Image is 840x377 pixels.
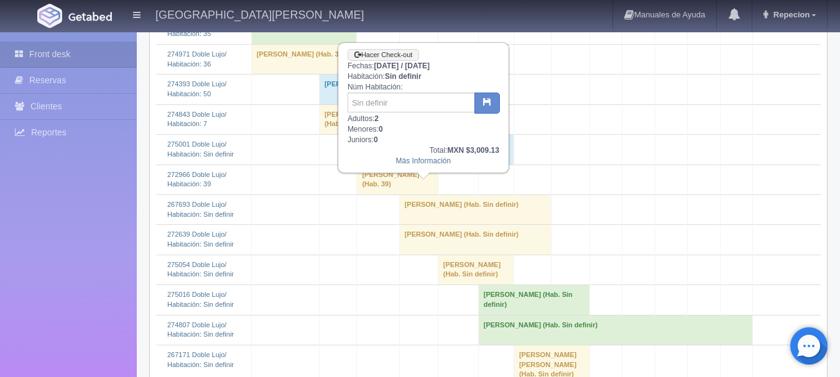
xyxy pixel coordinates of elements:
[167,230,234,248] a: 272639 Doble Lujo/Habitación: Sin definir
[167,261,234,278] a: 275054 Doble Lujo/Habitación: Sin definir
[155,6,364,22] h4: [GEOGRAPHIC_DATA][PERSON_NAME]
[438,255,514,284] td: [PERSON_NAME] (Hab. Sin definir)
[339,43,508,172] div: Fechas: Habitación: Núm Habitación: Adultos: Menores: Juniors:
[348,93,475,112] input: Sin definir
[167,111,226,128] a: 274843 Doble Lujo/Habitación: 7
[68,12,112,21] img: Getabed
[385,72,422,81] b: Sin definir
[167,351,234,368] a: 267171 Doble Lujo/Habitación: Sin definir
[167,321,234,338] a: 274807 Doble Lujo/Habitación: Sin definir
[447,146,499,155] b: MXN $3,009.13
[399,194,552,224] td: [PERSON_NAME] (Hab. Sin definir)
[348,145,499,156] div: Total:
[251,44,357,74] td: [PERSON_NAME] (Hab. 36)
[374,114,379,123] b: 2
[348,49,420,61] a: Hacer Check-out
[167,291,234,308] a: 275016 Doble Lujo/Habitación: Sin definir
[374,135,378,144] b: 0
[478,315,752,345] td: [PERSON_NAME] (Hab. Sin definir)
[379,125,383,134] b: 0
[167,140,234,158] a: 275001 Doble Lujo/Habitación: Sin definir
[357,165,438,194] td: [PERSON_NAME] (Hab. 39)
[37,4,62,28] img: Getabed
[374,61,430,70] b: [DATE] / [DATE]
[319,75,438,104] td: [PERSON_NAME] (Hab. 50)
[399,225,552,255] td: [PERSON_NAME] (Hab. Sin definir)
[770,10,810,19] span: Repecion
[478,285,589,315] td: [PERSON_NAME] (Hab. Sin definir)
[167,80,226,98] a: 274393 Doble Lujo/Habitación: 50
[167,171,226,188] a: 272966 Doble Lujo/Habitación: 39
[396,157,451,165] a: Más Información
[167,50,226,68] a: 274971 Doble Lujo/Habitación: 36
[319,104,399,134] td: [PERSON_NAME] (Hab. 7)
[167,201,234,218] a: 267693 Doble Lujo/Habitación: Sin definir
